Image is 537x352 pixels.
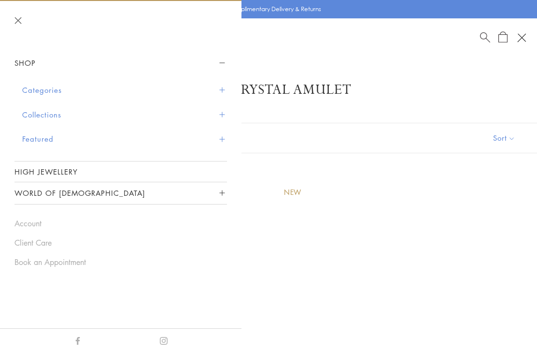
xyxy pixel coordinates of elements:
[160,335,168,345] a: Instagram
[22,127,227,151] button: Featured
[22,78,227,103] button: Categories
[14,161,227,182] a: High Jewellery
[14,237,227,248] a: Client Care
[14,182,227,204] button: World of [DEMOGRAPHIC_DATA]
[513,29,530,46] button: Open navigation
[14,218,227,229] a: Account
[498,31,508,44] a: Open Shopping Bag
[14,17,22,24] button: Close navigation
[24,81,513,99] h1: Rock Crystal Amulet
[74,335,82,345] a: Facebook
[14,52,227,74] button: Shop
[284,187,301,198] div: New
[471,123,537,153] button: Show sort by
[22,103,227,127] button: Collections
[14,52,227,205] nav: Sidebar navigation
[480,31,490,44] a: Search
[14,257,227,267] a: Book an Appointment
[212,4,321,14] p: Enjoy Complimentary Delivery & Returns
